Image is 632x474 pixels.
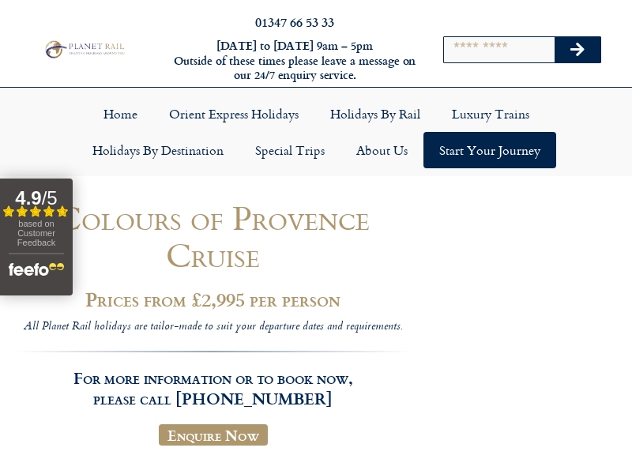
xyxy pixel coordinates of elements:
[42,39,126,59] img: Planet Rail Train Holidays Logo
[14,351,412,409] h3: For more information or to book now, please call [PHONE_NUMBER]
[88,96,153,132] a: Home
[436,96,545,132] a: Luxury Trains
[555,37,600,62] button: Search
[172,39,417,83] h6: [DATE] to [DATE] 9am – 5pm Outside of these times please leave a message on our 24/7 enquiry serv...
[8,96,624,168] nav: Menu
[24,318,402,337] i: All Planet Rail holidays are tailor-made to suit your departure dates and requirements.
[340,132,423,168] a: About Us
[77,132,239,168] a: Holidays by Destination
[153,96,314,132] a: Orient Express Holidays
[314,96,436,132] a: Holidays by Rail
[423,132,556,168] a: Start your Journey
[239,132,340,168] a: Special Trips
[255,13,334,31] a: 01347 66 53 33
[14,199,412,274] h1: Colours of Provence Cruise
[14,288,412,310] h2: Prices from £2,995 per person
[159,424,268,446] a: Enquire Now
